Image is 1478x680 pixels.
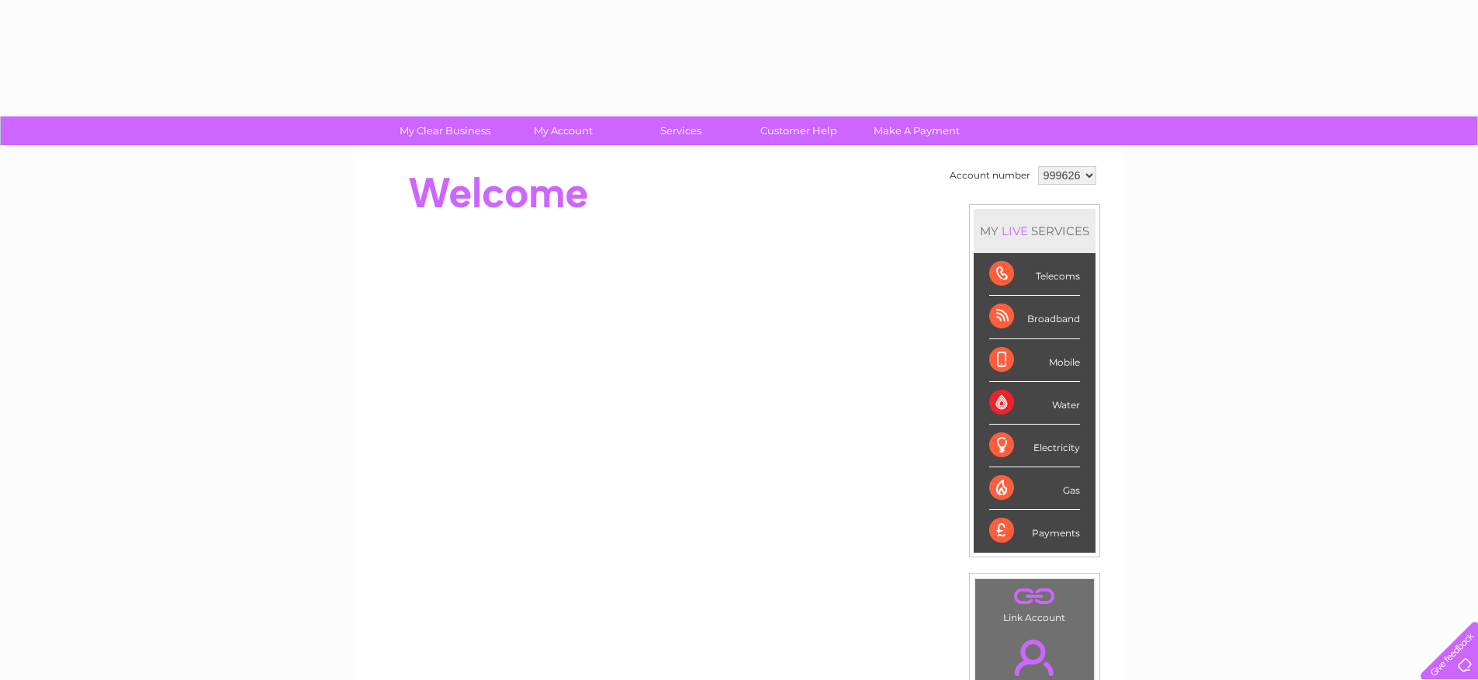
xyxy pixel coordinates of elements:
td: Account number [946,162,1034,189]
div: Mobile [989,339,1080,382]
div: Electricity [989,425,1080,467]
div: Payments [989,510,1080,552]
div: MY SERVICES [974,209,1096,253]
div: Gas [989,467,1080,510]
a: Customer Help [735,116,863,145]
div: Water [989,382,1080,425]
div: LIVE [999,224,1031,238]
a: Make A Payment [853,116,981,145]
a: My Account [499,116,627,145]
a: . [979,583,1090,610]
a: My Clear Business [381,116,509,145]
div: Telecoms [989,253,1080,296]
div: Broadband [989,296,1080,338]
a: Services [617,116,745,145]
td: Link Account [974,578,1095,627]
